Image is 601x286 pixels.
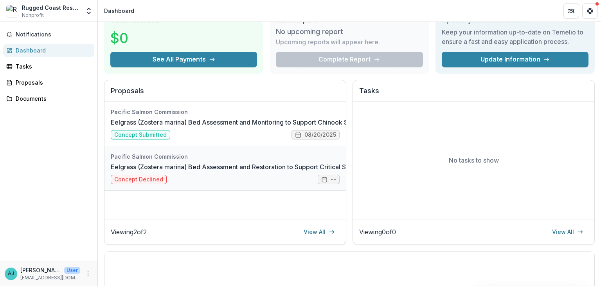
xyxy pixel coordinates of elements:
[563,3,579,19] button: Partners
[16,94,88,103] div: Documents
[16,46,88,54] div: Dashboard
[111,162,453,172] a: Eelgrass (Zostera marina) Bed Assessment and Restoration to Support Critical Salmon Habitat in We...
[16,78,88,87] div: Proposals
[104,7,134,15] div: Dashboard
[276,37,380,47] p: Upcoming reports will appear here.
[8,271,14,276] div: Ania Javorski
[64,267,80,274] p: User
[299,226,340,238] a: View All
[442,27,588,46] h3: Keep your information up-to-date on Temelio to ensure a fast and easy application process.
[3,28,94,41] button: Notifications
[359,227,396,237] p: Viewing 0 of 0
[16,31,91,38] span: Notifications
[111,227,147,237] p: Viewing 2 of 2
[582,3,598,19] button: Get Help
[547,226,588,238] a: View All
[3,76,94,89] a: Proposals
[3,92,94,105] a: Documents
[83,269,93,279] button: More
[20,266,61,274] p: [PERSON_NAME]
[101,5,137,16] nav: breadcrumb
[22,4,80,12] div: Rugged Coast Research Society
[20,274,80,281] p: [EMAIL_ADDRESS][DOMAIN_NAME]
[111,87,340,101] h2: Proposals
[16,62,88,71] div: Tasks
[3,44,94,57] a: Dashboard
[276,27,343,36] h3: No upcoming report
[111,118,388,127] a: Eelgrass (Zostera marina) Bed Assessment and Monitoring to Support Chinook Salmon Habitat
[449,156,499,165] p: No tasks to show
[22,12,44,19] span: Nonprofit
[442,52,588,67] a: Update Information
[110,27,169,49] h3: $0
[6,5,19,17] img: Rugged Coast Research Society
[3,60,94,73] a: Tasks
[110,52,257,67] button: See All Payments
[83,3,94,19] button: Open entity switcher
[359,87,588,101] h2: Tasks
